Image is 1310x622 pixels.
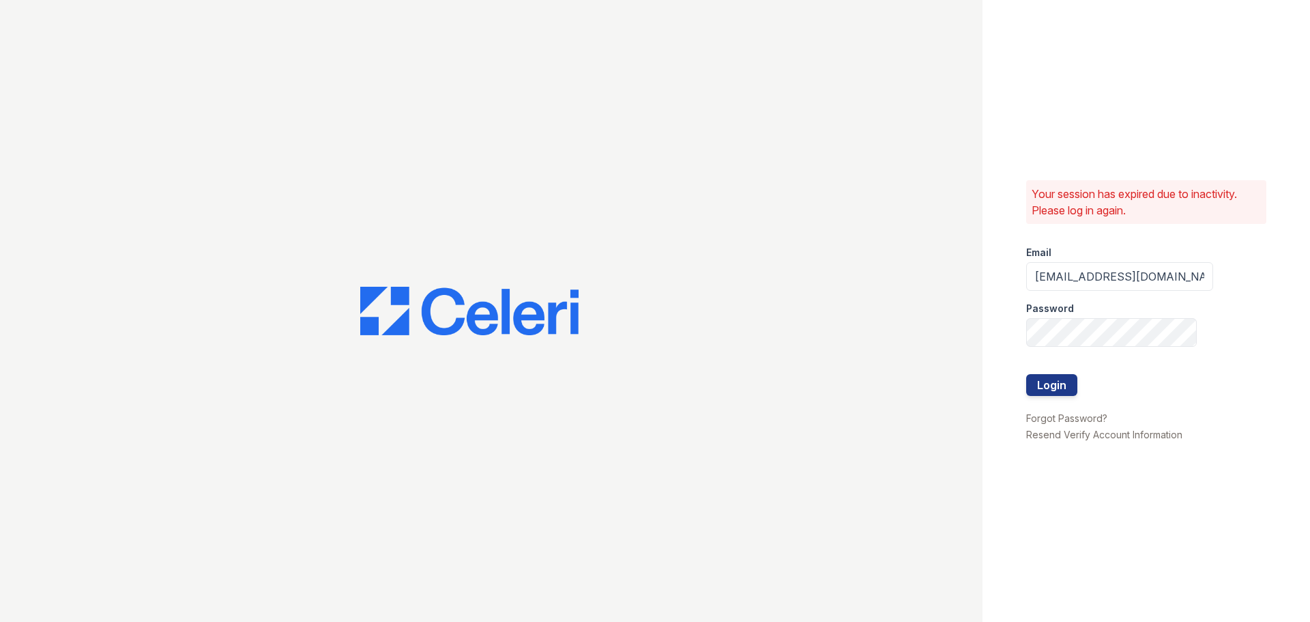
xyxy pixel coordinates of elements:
[1032,186,1261,218] p: Your session has expired due to inactivity. Please log in again.
[1026,374,1077,396] button: Login
[1026,246,1051,259] label: Email
[1026,302,1074,315] label: Password
[1026,412,1107,424] a: Forgot Password?
[1026,429,1182,440] a: Resend Verify Account Information
[360,287,579,336] img: CE_Logo_Blue-a8612792a0a2168367f1c8372b55b34899dd931a85d93a1a3d3e32e68fde9ad4.png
